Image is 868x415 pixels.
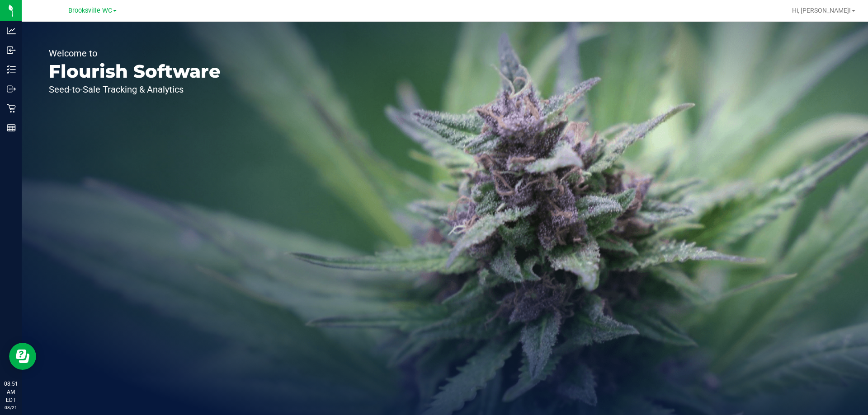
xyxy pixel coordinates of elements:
p: 08:51 AM EDT [4,380,18,404]
inline-svg: Reports [7,123,16,132]
span: Brooksville WC [68,7,112,14]
p: Flourish Software [49,62,221,80]
inline-svg: Retail [7,104,16,113]
inline-svg: Inbound [7,46,16,55]
p: Welcome to [49,49,221,58]
p: Seed-to-Sale Tracking & Analytics [49,85,221,94]
inline-svg: Outbound [7,84,16,93]
iframe: Resource center [9,343,36,370]
span: Hi, [PERSON_NAME]! [792,7,851,14]
inline-svg: Inventory [7,65,16,74]
inline-svg: Analytics [7,26,16,35]
p: 08/21 [4,404,18,411]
